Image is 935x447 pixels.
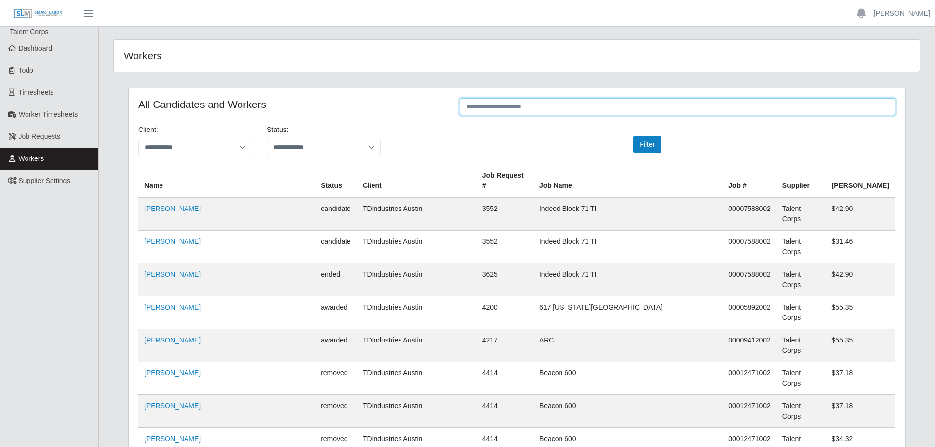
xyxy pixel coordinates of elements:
td: 00007588002 [722,231,776,263]
td: Beacon 600 [534,395,722,428]
th: Job Request # [477,164,534,198]
td: TDIndustries Austin [357,197,477,231]
td: $55.35 [826,329,895,362]
span: Supplier Settings [19,177,71,184]
h4: Workers [124,50,443,62]
span: Talent Corps [10,28,49,36]
th: [PERSON_NAME] [826,164,895,198]
td: Talent Corps [776,296,826,329]
td: candidate [315,197,357,231]
th: Supplier [776,164,826,198]
h4: All Candidates and Workers [138,98,445,110]
td: Talent Corps [776,329,826,362]
label: Client: [138,125,158,135]
a: [PERSON_NAME] [144,303,201,311]
span: Dashboard [19,44,53,52]
td: 617 [US_STATE][GEOGRAPHIC_DATA] [534,296,722,329]
span: Job Requests [19,132,61,140]
td: 4200 [477,296,534,329]
th: Client [357,164,477,198]
td: $37.18 [826,395,895,428]
th: Job # [722,164,776,198]
td: Indeed Block 71 TI [534,197,722,231]
td: $37.18 [826,362,895,395]
button: Filter [633,136,661,153]
td: 4217 [477,329,534,362]
td: 4414 [477,362,534,395]
a: [PERSON_NAME] [144,270,201,278]
span: Todo [19,66,33,74]
span: Timesheets [19,88,54,96]
th: Name [138,164,315,198]
td: $42.90 [826,197,895,231]
td: 3552 [477,197,534,231]
td: 00012471002 [722,395,776,428]
th: Status [315,164,357,198]
td: 00012471002 [722,362,776,395]
th: Job Name [534,164,722,198]
a: [PERSON_NAME] [144,402,201,410]
td: $31.46 [826,231,895,263]
td: Talent Corps [776,231,826,263]
span: Worker Timesheets [19,110,78,118]
td: awarded [315,296,357,329]
td: TDIndustries Austin [357,296,477,329]
a: [PERSON_NAME] [144,369,201,377]
td: 00005892002 [722,296,776,329]
td: removed [315,362,357,395]
span: Workers [19,155,44,162]
td: 00009412002 [722,329,776,362]
td: candidate [315,231,357,263]
a: [PERSON_NAME] [874,8,930,19]
td: 00007588002 [722,197,776,231]
a: [PERSON_NAME] [144,435,201,443]
td: ended [315,263,357,296]
td: TDIndustries Austin [357,263,477,296]
td: Beacon 600 [534,362,722,395]
a: [PERSON_NAME] [144,205,201,212]
td: Talent Corps [776,197,826,231]
td: TDIndustries Austin [357,395,477,428]
td: Talent Corps [776,395,826,428]
td: awarded [315,329,357,362]
td: $55.35 [826,296,895,329]
td: Talent Corps [776,362,826,395]
td: 3552 [477,231,534,263]
a: [PERSON_NAME] [144,336,201,344]
td: ARC [534,329,722,362]
td: 00007588002 [722,263,776,296]
label: Status: [267,125,289,135]
td: 4414 [477,395,534,428]
a: [PERSON_NAME] [144,237,201,245]
td: TDIndustries Austin [357,362,477,395]
td: 3625 [477,263,534,296]
td: Indeed Block 71 TI [534,231,722,263]
td: TDIndustries Austin [357,329,477,362]
td: Talent Corps [776,263,826,296]
td: $42.90 [826,263,895,296]
td: removed [315,395,357,428]
td: Indeed Block 71 TI [534,263,722,296]
td: TDIndustries Austin [357,231,477,263]
img: SLM Logo [14,8,63,19]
